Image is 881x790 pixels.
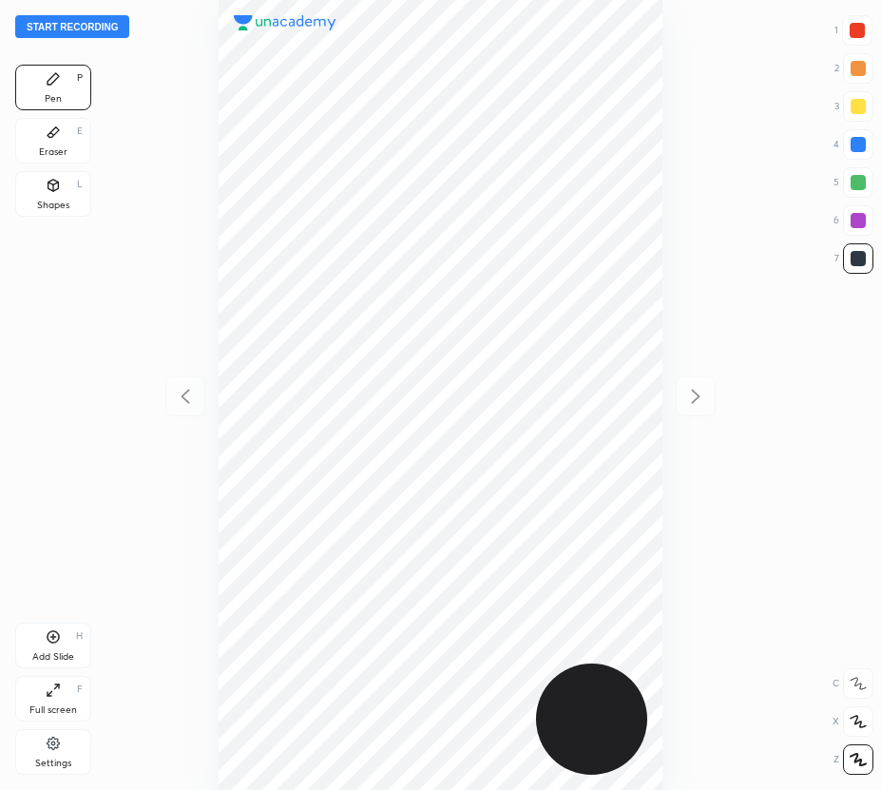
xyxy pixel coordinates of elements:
[37,201,69,210] div: Shapes
[833,205,873,236] div: 6
[834,15,872,46] div: 1
[833,706,873,737] div: X
[833,129,873,160] div: 4
[833,744,873,775] div: Z
[834,91,873,122] div: 3
[45,94,62,104] div: Pen
[77,126,83,136] div: E
[834,53,873,84] div: 2
[39,147,67,157] div: Eraser
[833,668,873,699] div: C
[234,15,336,30] img: logo.38c385cc.svg
[15,15,129,38] button: Start recording
[833,167,873,198] div: 5
[76,631,83,641] div: H
[32,652,74,662] div: Add Slide
[77,180,83,189] div: L
[35,759,71,768] div: Settings
[77,684,83,694] div: F
[834,243,873,274] div: 7
[29,705,77,715] div: Full screen
[77,73,83,83] div: P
